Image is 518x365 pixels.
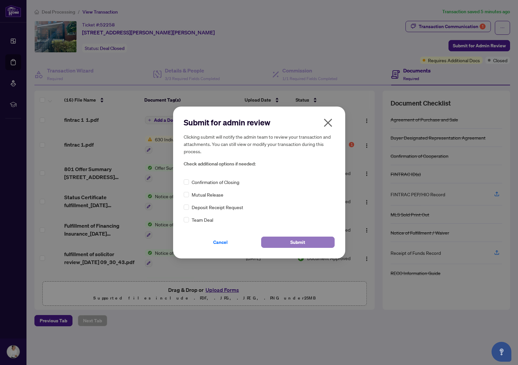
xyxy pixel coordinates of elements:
[184,133,335,155] h5: Clicking submit will notify the admin team to review your transaction and attachments. You can st...
[192,216,213,223] span: Team Deal
[261,237,335,248] button: Submit
[192,204,243,211] span: Deposit Receipt Request
[323,117,333,128] span: close
[184,237,257,248] button: Cancel
[192,191,223,198] span: Mutual Release
[492,342,511,362] button: Open asap
[213,237,228,248] span: Cancel
[192,178,239,186] span: Confirmation of Closing
[184,117,335,128] h2: Submit for admin review
[290,237,305,248] span: Submit
[184,160,335,168] span: Check additional options if needed:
